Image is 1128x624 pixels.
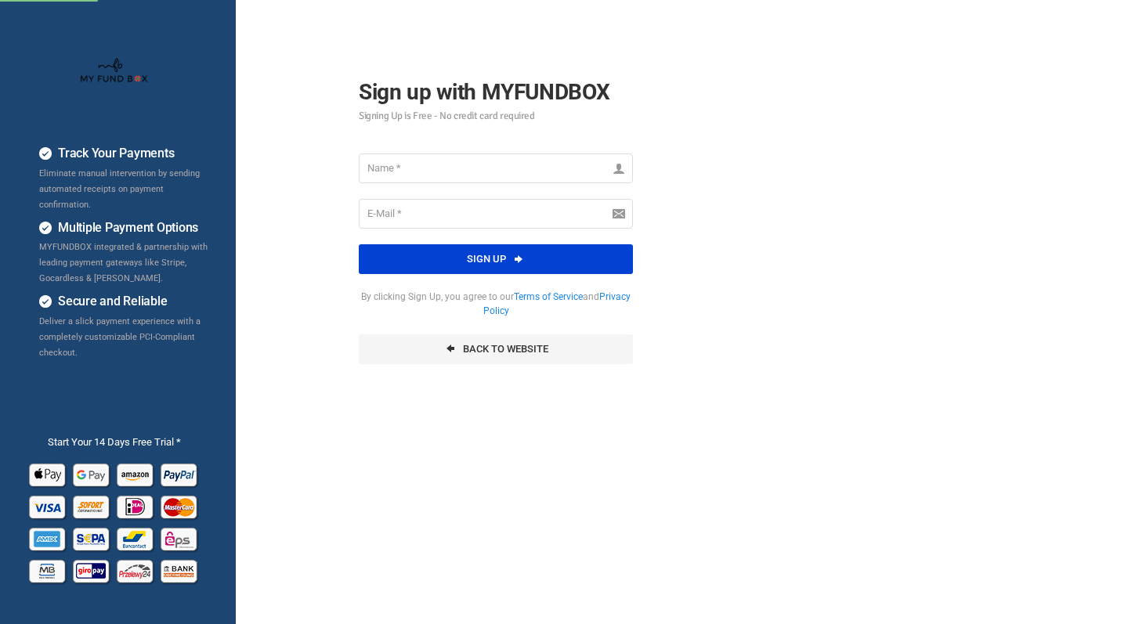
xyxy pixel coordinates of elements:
small: Signing Up is Free - No credit card required [359,111,633,121]
img: american_express Pay [27,522,69,554]
img: Apple Pay [27,458,69,490]
img: Ideal Pay [115,490,157,522]
span: Deliver a slick payment experience with a completely customizable PCI-Compliant checkout. [39,316,201,358]
span: Eliminate manual intervention by sending automated receipts on payment confirmation. [39,168,200,210]
img: Amazon [115,458,157,490]
img: banktransfer [159,554,201,586]
span: MYFUNDBOX integrated & partnership with leading payment gateways like Stripe, Gocardless & [PERSO... [39,242,208,283]
img: mb Pay [27,554,69,586]
input: Name * [359,153,633,183]
img: Visa [27,490,69,522]
img: Google Pay [71,458,113,490]
img: p24 Pay [115,554,157,586]
h2: Sign up with MYFUNDBOX [359,75,633,121]
input: E-Mail * [359,199,633,229]
a: Back To Website [359,334,633,364]
span: By clicking Sign Up, you agree to our and [359,290,633,319]
img: Paypal [159,458,201,490]
img: whiteMFB.png [80,57,148,85]
h4: Secure and Reliable [39,292,212,312]
img: sepa Pay [71,522,113,554]
img: EPS Pay [159,522,201,554]
img: Mastercard Pay [159,490,201,522]
h4: Track Your Payments [39,144,212,164]
h4: Multiple Payment Options [39,218,212,238]
button: Sign up [359,244,633,274]
a: Terms of Service [514,291,583,302]
img: giropay [71,554,113,586]
img: Sofort Pay [71,490,113,522]
img: Bancontact Pay [115,522,157,554]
